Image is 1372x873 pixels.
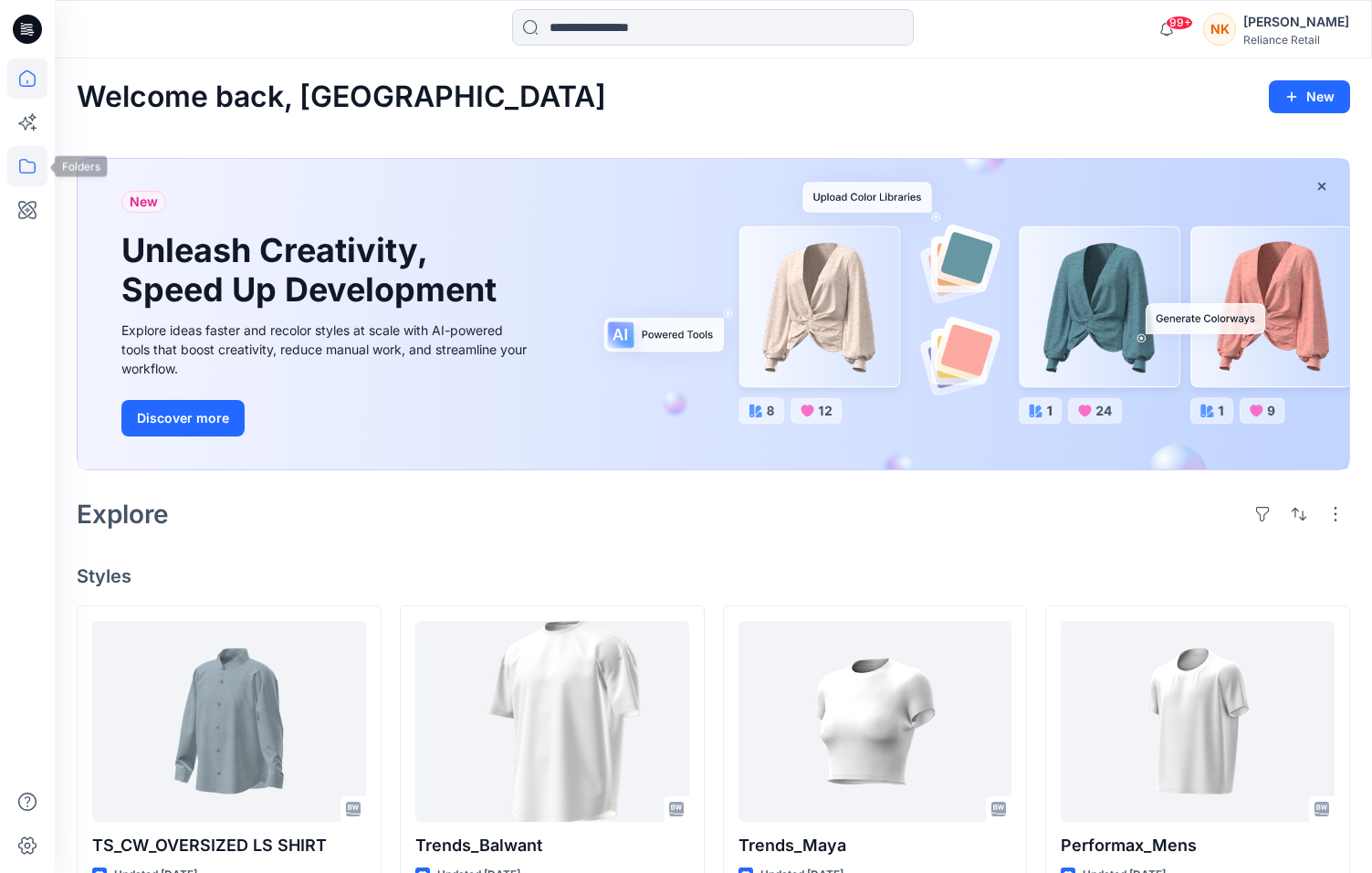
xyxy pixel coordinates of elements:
a: Discover more [121,400,532,436]
div: [PERSON_NAME] [1243,11,1349,33]
a: Performax_Mens [1061,621,1335,822]
p: Performax_Mens [1061,833,1335,858]
span: New [130,191,158,213]
div: Reliance Retail [1243,33,1349,47]
p: Trends_Balwant [415,833,689,858]
h2: Welcome back, [GEOGRAPHIC_DATA] [77,80,606,114]
button: New [1269,80,1350,113]
h1: Unleash Creativity, Speed Up Development [121,231,505,310]
a: TS_CW_OVERSIZED LS SHIRT [92,621,366,822]
p: Trends_Maya [738,833,1012,858]
h4: Styles [77,565,1350,587]
div: NK [1203,13,1236,46]
a: Trends_Maya [738,621,1012,822]
span: 99+ [1166,16,1193,30]
div: Explore ideas faster and recolor styles at scale with AI-powered tools that boost creativity, red... [121,321,532,378]
a: Trends_Balwant [415,621,689,822]
button: Discover more [121,400,245,436]
h2: Explore [77,500,169,529]
p: TS_CW_OVERSIZED LS SHIRT [92,833,366,858]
